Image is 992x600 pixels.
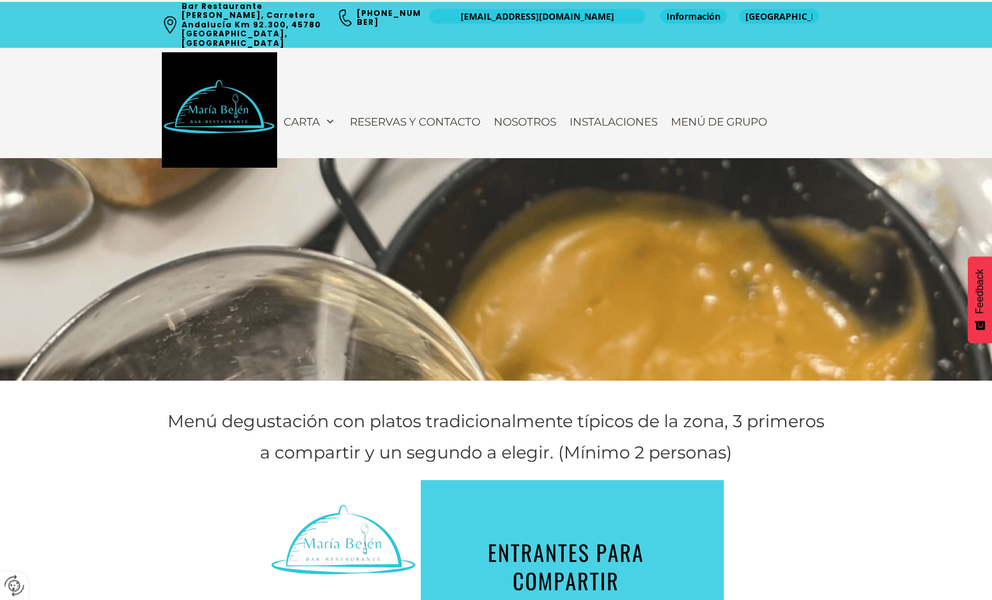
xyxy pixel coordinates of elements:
span: Menú de Grupo [671,115,767,128]
a: Instalaciones [563,109,664,135]
a: Nosotros [487,109,563,135]
span: Reservas y contacto [350,115,480,128]
a: [PHONE_NUMBER] [357,8,421,27]
button: Feedback - Mostrar encuesta [968,256,992,343]
span: Carta [284,115,320,128]
a: [EMAIL_ADDRESS][DOMAIN_NAME] [429,9,645,24]
p: . [162,313,831,329]
a: Reservas y contacto [343,109,487,135]
a: Carta [277,109,343,135]
span: [GEOGRAPHIC_DATA] [745,10,812,23]
span: Feedback [974,269,986,314]
a: Menú de Grupo [665,109,773,135]
a: Información [660,9,727,24]
a: [GEOGRAPHIC_DATA] [739,9,819,24]
img: Bar Restaurante María Belén [162,52,277,168]
span: Nosotros [494,115,556,128]
span: Información [666,10,721,23]
span: Menú degustación con platos tradicionalmente típicos de la zona, 3 primeros a compartir y un segu... [168,411,824,463]
span: Instalaciones [570,115,658,128]
a: Bar Restaurante [PERSON_NAME], Carretera Andalucía Km 92.300, 45780 [GEOGRAPHIC_DATA], [GEOGRAPHI... [182,1,324,48]
span: [EMAIL_ADDRESS][DOMAIN_NAME] [461,10,614,23]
